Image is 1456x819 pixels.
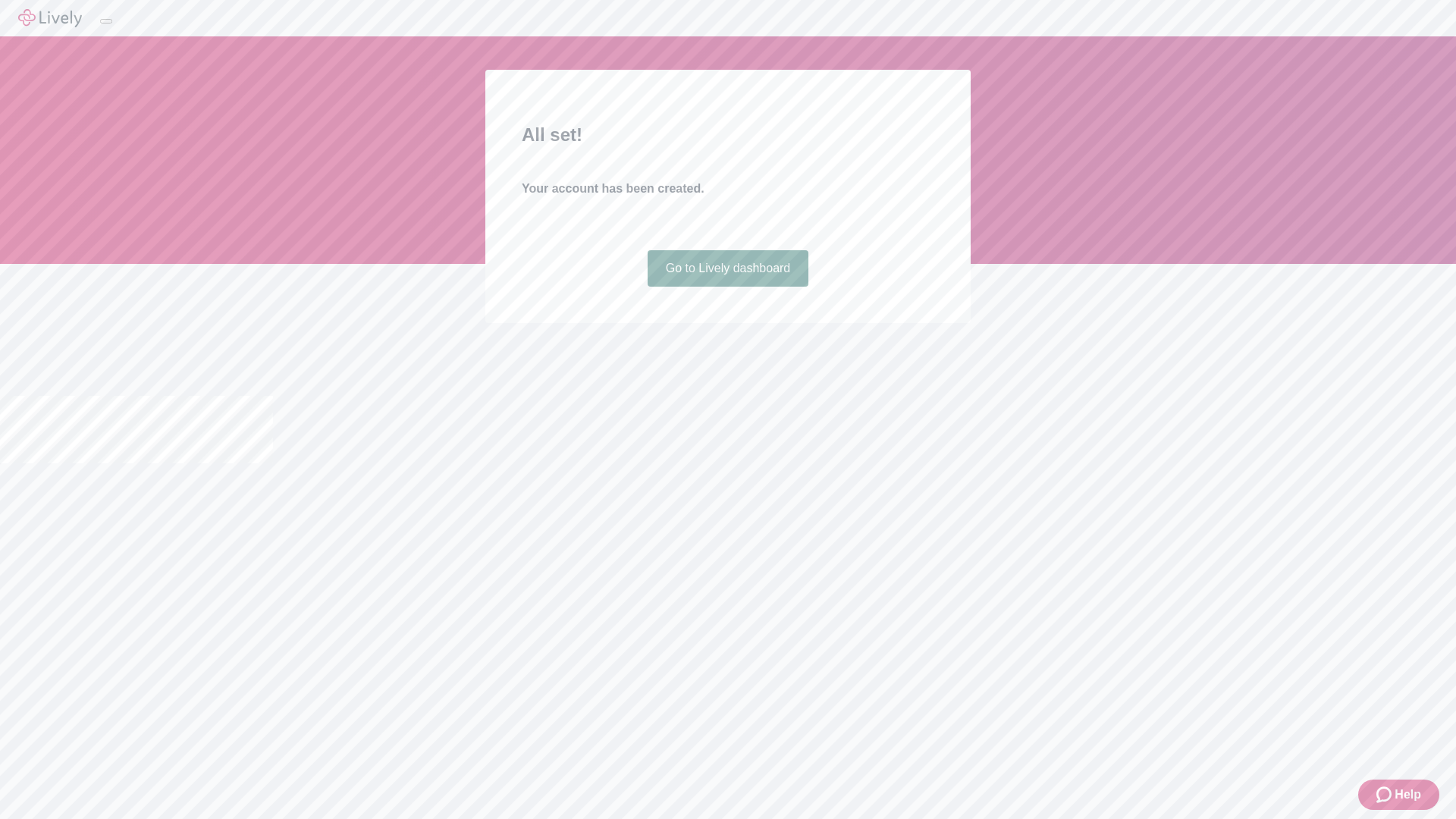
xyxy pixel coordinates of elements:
[1358,780,1439,810] button: Zendesk support iconHelp
[522,180,934,198] h4: Your account has been created.
[18,9,82,27] img: Lively
[1395,786,1421,804] span: Help
[1376,786,1395,804] svg: Zendesk support icon
[522,121,934,149] h2: All set!
[100,19,112,24] button: Log out
[648,250,809,287] a: Go to Lively dashboard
